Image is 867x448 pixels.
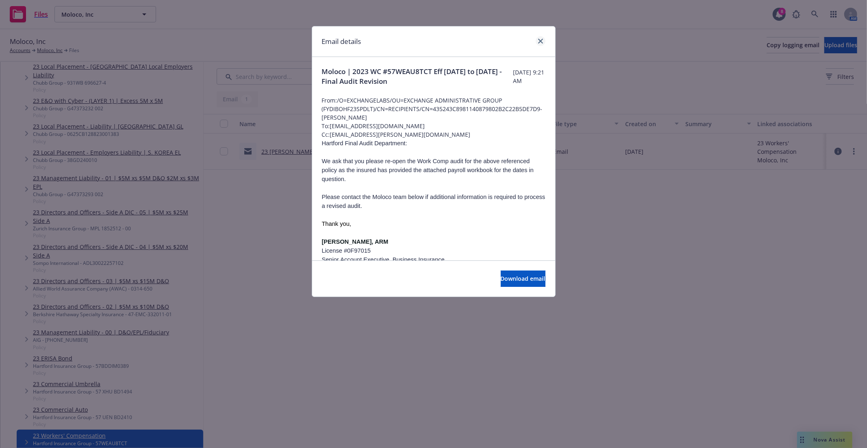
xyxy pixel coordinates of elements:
[322,238,389,245] span: [PERSON_NAME], ARM
[322,157,545,184] p: We ask that you please re-open the Work Comp audit for the above referenced policy as the insured...
[322,67,513,86] span: Moloco | 2023 WC #57WEAU8TCT Eff [DATE] to [DATE] - Final Audit Revision
[513,68,545,85] span: [DATE] 9:21 AM
[536,36,545,46] a: close
[322,221,352,227] span: Thank you,
[322,36,361,47] h1: Email details
[322,247,371,254] span: License #0F97015
[322,192,545,210] p: Please contact the Moloco team below if additional information is required to process a revised a...
[501,275,545,282] span: Download email
[322,122,545,130] span: To: [EMAIL_ADDRESS][DOMAIN_NAME]
[322,139,545,148] p: Hartford Final Audit Department:
[322,130,545,139] span: Cc: [EMAIL_ADDRESS][PERSON_NAME][DOMAIN_NAME]
[322,256,445,263] span: Senior Account Executive, Business Insurance
[501,271,545,287] button: Download email
[322,96,545,122] span: From: /O=EXCHANGELABS/OU=EXCHANGE ADMINISTRATIVE GROUP (FYDIBOHF23SPDLT)/CN=RECIPIENTS/CN=435243C...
